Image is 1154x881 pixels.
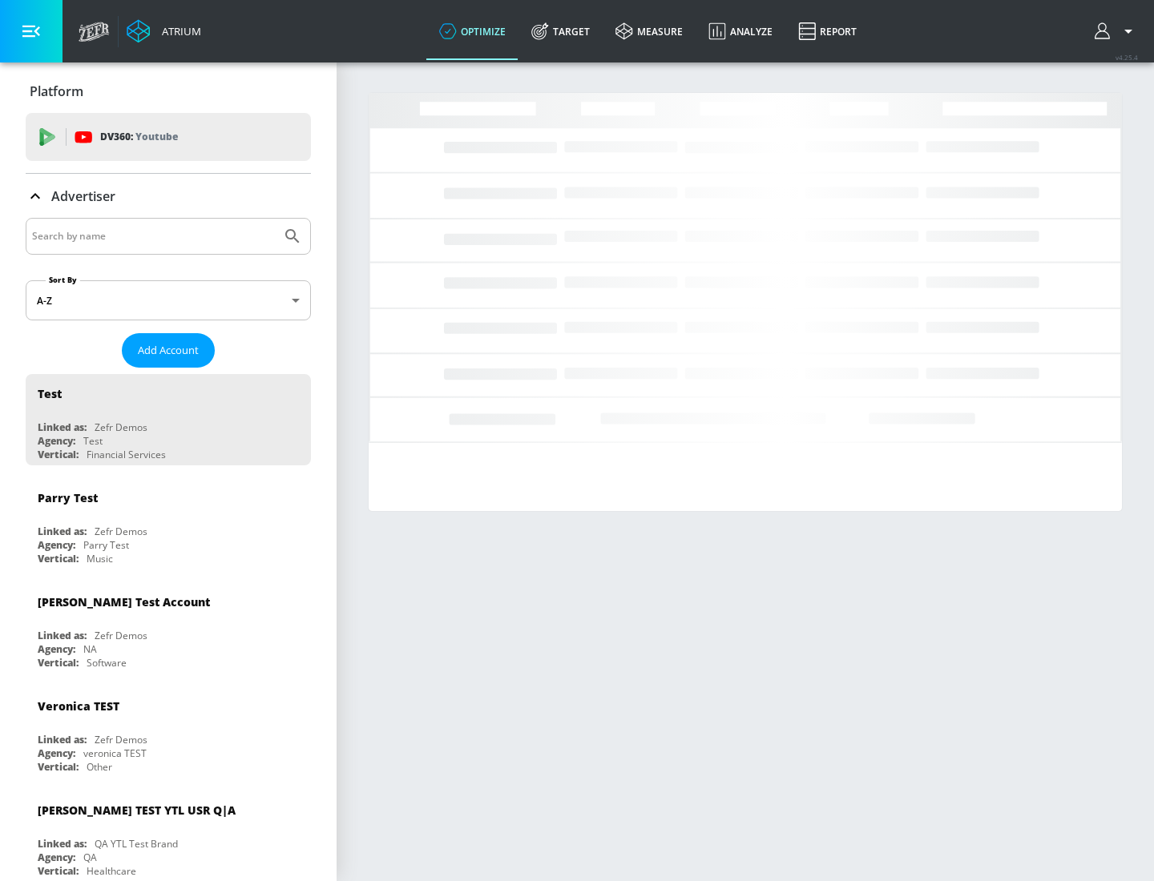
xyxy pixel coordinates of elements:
div: [PERSON_NAME] Test AccountLinked as:Zefr DemosAgency:NAVertical:Software [26,582,311,674]
div: Linked as: [38,837,87,851]
div: Linked as: [38,420,87,434]
a: Analyze [696,2,785,60]
div: A-Z [26,280,311,320]
span: v 4.25.4 [1116,53,1138,62]
div: Parry Test [83,538,129,552]
p: Platform [30,82,83,100]
div: Zefr Demos [95,420,147,434]
div: DV360: Youtube [26,113,311,161]
div: QA [83,851,97,864]
div: TestLinked as:Zefr DemosAgency:TestVertical:Financial Services [26,374,311,465]
label: Sort By [46,275,80,285]
button: Add Account [122,333,215,368]
div: Vertical: [38,760,79,774]
div: Parry TestLinked as:Zefr DemosAgency:Parry TestVertical:Music [26,478,311,569]
a: measure [603,2,696,60]
div: Veronica TESTLinked as:Zefr DemosAgency:veronica TESTVertical:Other [26,686,311,778]
span: Add Account [138,341,199,360]
div: Linked as: [38,525,87,538]
div: Atrium [155,24,201,38]
a: optimize [426,2,518,60]
p: DV360: [100,128,178,146]
a: Atrium [127,19,201,43]
div: Agency: [38,434,75,448]
a: Report [785,2,870,60]
div: Platform [26,69,311,114]
div: Parry Test [38,490,98,505]
div: Vertical: [38,656,79,670]
p: Advertiser [51,187,115,205]
div: Agency: [38,851,75,864]
div: Test [83,434,103,448]
div: Zefr Demos [95,525,147,538]
div: Vertical: [38,864,79,878]
div: Linked as: [38,629,87,642]
div: [PERSON_NAME] TEST YTL USR Q|A [38,803,236,818]
div: Other [87,760,112,774]
div: Music [87,552,113,565]
div: Software [87,656,127,670]
div: veronica TEST [83,746,147,760]
div: Agency: [38,642,75,656]
div: [PERSON_NAME] Test Account [38,594,210,609]
div: Healthcare [87,864,136,878]
div: Zefr Demos [95,629,147,642]
div: QA YTL Test Brand [95,837,178,851]
div: NA [83,642,97,656]
div: Financial Services [87,448,166,461]
div: Test [38,386,62,401]
div: Vertical: [38,552,79,565]
div: Vertical: [38,448,79,461]
div: Veronica TEST [38,698,119,714]
input: Search by name [32,226,275,247]
div: Linked as: [38,733,87,746]
div: Agency: [38,746,75,760]
div: Zefr Demos [95,733,147,746]
div: Advertiser [26,174,311,219]
div: Agency: [38,538,75,552]
a: Target [518,2,603,60]
p: Youtube [135,128,178,145]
